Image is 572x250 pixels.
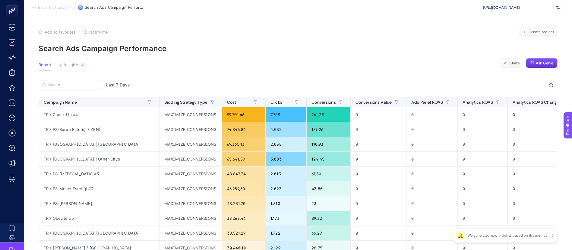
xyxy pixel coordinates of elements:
[266,196,306,211] div: 1.310
[351,196,406,211] div: 0
[458,196,507,211] div: 0
[222,137,265,151] div: 69.365,13
[39,211,159,226] div: TR / Obezite #5
[39,107,159,122] div: TR / Check-Up #4
[266,211,306,226] div: 1.173
[160,107,222,122] div: MAXIMIZE_CONVERSIONS
[406,122,457,137] div: 0
[266,167,306,181] div: 2.013
[83,30,108,34] button: Notify me
[39,63,52,67] span: Report
[222,152,265,166] div: 65.641,59
[48,83,95,87] input: Search
[406,226,457,240] div: 0
[458,107,507,122] div: 0
[222,211,265,226] div: 39.263,46
[483,5,554,10] span: [URL][DOMAIN_NAME]
[536,61,553,66] span: Ask Genie
[39,44,558,53] p: Search Ads Campaign Performance
[307,122,350,137] div: 179,26
[406,211,457,226] div: 0
[160,211,222,226] div: MAXIMIZE_CONVERSIONS
[266,107,306,122] div: 7.789
[513,100,563,105] span: Analytics ROAS Change%
[406,152,457,166] div: 0
[160,167,222,181] div: MAXIMIZE_CONVERSIONS
[4,2,23,7] span: Feedback
[85,5,145,10] span: Search Ads Campaign Performance
[160,152,222,166] div: MAXIMIZE_CONVERSIONS
[458,152,507,166] div: 0
[406,107,457,122] div: 0
[529,30,554,34] span: Create project
[222,226,265,240] div: 38.521,29
[39,30,76,34] button: Add to favorites
[266,152,306,166] div: 5.083
[351,226,406,240] div: 0
[307,196,350,211] div: 23
[307,137,350,151] div: 110,93
[509,61,520,66] span: Share
[89,30,108,34] span: Notify me
[39,196,159,211] div: TR / PS-[PERSON_NAME]
[160,137,222,151] div: MAXIMIZE_CONVERSIONS
[406,167,457,181] div: 0
[458,122,507,137] div: 0
[556,5,560,11] img: svg%3e
[39,226,159,240] div: TR / [GEOGRAPHIC_DATA] | [GEOGRAPHIC_DATA]
[311,100,336,105] span: Conversions
[458,211,507,226] div: 0
[307,181,350,196] div: 42,50
[45,30,76,34] span: Add to favorites
[406,196,457,211] div: 0
[160,181,222,196] div: MAXIMIZE_CONVERSIONS
[411,100,443,105] span: Ads Panel ROAS
[463,100,493,105] span: Analytics ROAS
[160,122,222,137] div: MAXIMIZE_CONVERSIONS
[266,181,306,196] div: 2.092
[39,181,159,196] div: TR / PS-Meme Estetiği #3
[266,137,306,151] div: 2.038
[307,226,350,240] div: 66,29
[307,152,350,166] div: 124,45
[38,5,70,10] span: Back To Analysis
[39,152,159,166] div: TR / [GEOGRAPHIC_DATA] | Other Citys
[351,167,406,181] div: 0
[222,167,265,181] div: 48.847,34
[270,100,282,105] span: Clicks
[468,233,548,238] p: We generated new insights based on the metrics
[266,226,306,240] div: 1.722
[351,137,406,151] div: 0
[160,226,222,240] div: MAXIMIZE_CONVERSIONS
[106,82,130,88] span: Last 7 Days
[458,226,507,240] div: 0
[458,137,507,151] div: 0
[39,122,159,137] div: TR / PS-Burun Estetiği / YENİ
[39,137,159,151] div: TR / [GEOGRAPHIC_DATA] | [GEOGRAPHIC_DATA]
[44,100,77,105] span: Campaign Name
[307,211,350,226] div: 89,32
[406,181,457,196] div: 0
[222,122,265,137] div: 74.846,86
[222,107,265,122] div: 99.701,46
[526,58,558,68] button: Ask Genie
[307,107,350,122] div: 261,23
[222,196,265,211] div: 43.231,70
[222,181,265,196] div: 46.959,60
[500,58,523,68] button: Share
[519,27,558,37] button: Create project
[64,63,79,67] span: Insights
[406,137,457,151] div: 0
[356,100,392,105] span: Conversions Value
[351,107,406,122] div: 0
[81,63,85,67] div: 2
[351,122,406,137] div: 0
[164,100,207,105] span: Bidding Strategy Type
[351,181,406,196] div: 0
[307,167,350,181] div: 67,50
[39,167,159,181] div: TR / PS-[MEDICAL_DATA] #3
[351,152,406,166] div: 0
[160,196,222,211] div: MAXIMIZE_CONVERSIONS
[458,181,507,196] div: 0
[227,100,236,105] span: Cost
